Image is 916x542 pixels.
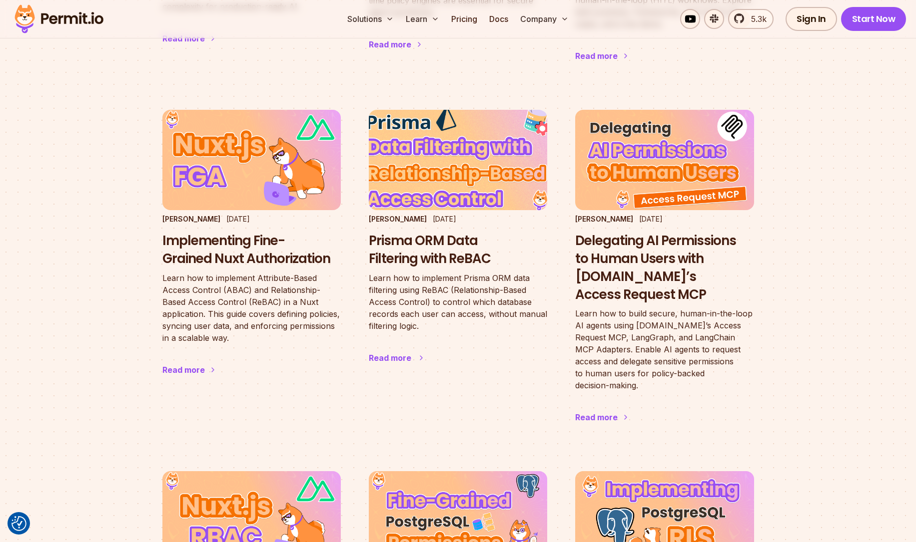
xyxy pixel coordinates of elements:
img: Permit logo [10,2,108,36]
a: Implementing Fine-Grained Nuxt Authorization[PERSON_NAME][DATE]Implementing Fine-Grained Nuxt Aut... [162,110,341,395]
h3: Prisma ORM Data Filtering with ReBAC [369,232,547,268]
a: Pricing [447,9,481,29]
a: Sign In [786,7,837,31]
h3: Delegating AI Permissions to Human Users with [DOMAIN_NAME]’s Access Request MCP [575,232,754,303]
p: [PERSON_NAME] [575,214,633,224]
time: [DATE] [433,215,456,223]
time: [DATE] [226,215,250,223]
button: Learn [402,9,443,29]
a: Docs [485,9,512,29]
img: Prisma ORM Data Filtering with ReBAC [360,105,556,215]
img: Implementing Fine-Grained Nuxt Authorization [162,110,341,210]
time: [DATE] [639,215,663,223]
p: [PERSON_NAME] [369,214,427,224]
img: Revisit consent button [11,516,26,531]
span: 5.3k [745,13,767,25]
div: Read more [575,411,618,423]
img: Delegating AI Permissions to Human Users with Permit.io’s Access Request MCP [575,110,754,210]
a: Prisma ORM Data Filtering with ReBAC[PERSON_NAME][DATE]Prisma ORM Data Filtering with ReBACLearn ... [369,110,547,383]
button: Consent Preferences [11,516,26,531]
h3: Implementing Fine-Grained Nuxt Authorization [162,232,341,268]
div: Read more [369,352,411,364]
p: Learn how to implement Attribute-Based Access Control (ABAC) and Relationship-Based Access Contro... [162,272,341,344]
div: Read more [162,364,205,376]
button: Solutions [343,9,398,29]
div: Read more [575,50,618,62]
a: Delegating AI Permissions to Human Users with Permit.io’s Access Request MCP[PERSON_NAME][DATE]De... [575,110,754,443]
a: 5.3k [728,9,774,29]
p: Learn how to implement Prisma ORM data filtering using ReBAC (Relationship-Based Access Control) ... [369,272,547,332]
p: [PERSON_NAME] [162,214,220,224]
div: Read more [369,38,411,50]
a: Start Now [841,7,907,31]
button: Company [516,9,573,29]
p: Learn how to build secure, human-in-the-loop AI agents using [DOMAIN_NAME]’s Access Request MCP, ... [575,307,754,391]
